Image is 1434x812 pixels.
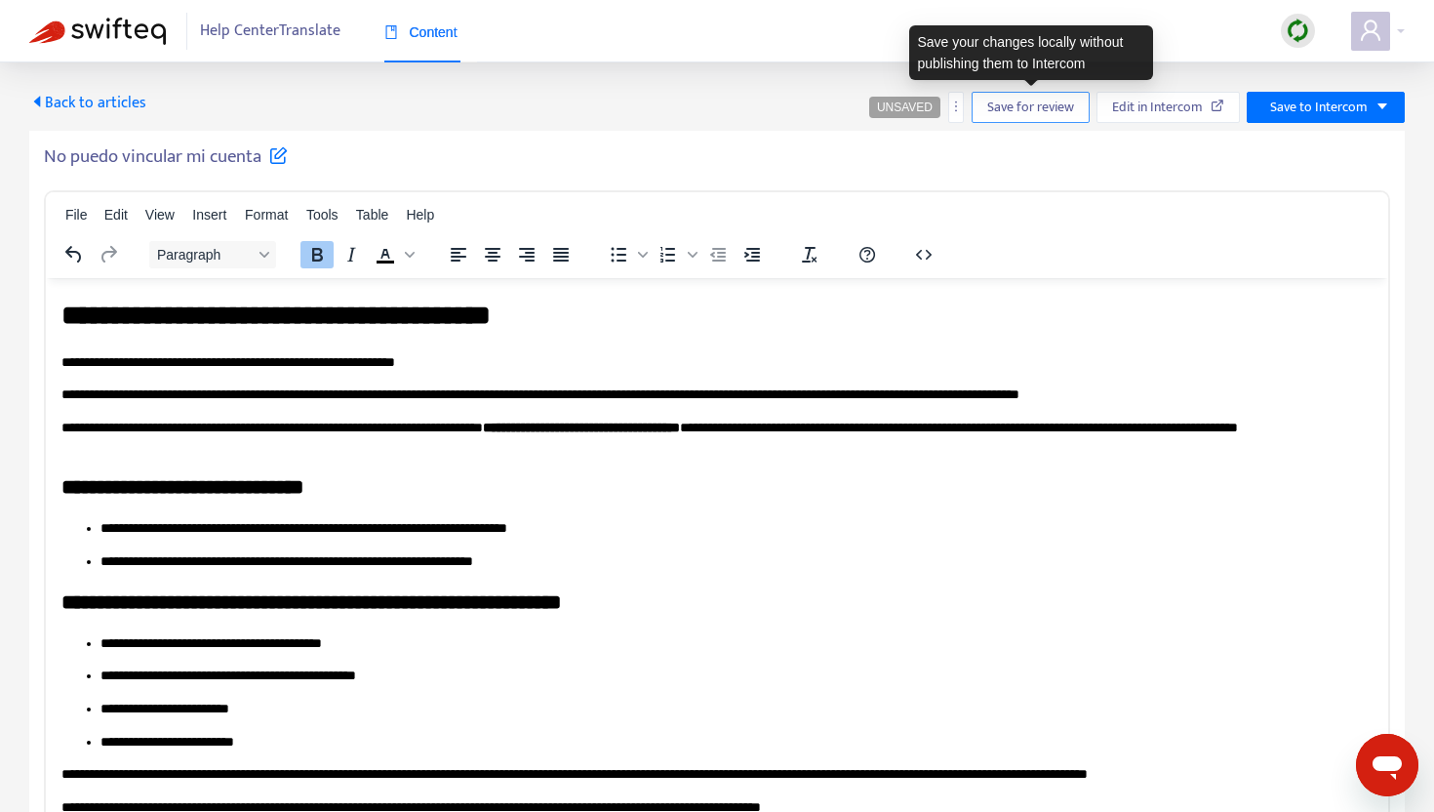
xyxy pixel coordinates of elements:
span: caret-down [1375,100,1389,113]
button: Increase indent [736,241,769,268]
span: Help [406,207,434,223]
div: Bullet list [602,241,651,268]
button: Justify [544,241,578,268]
span: caret-left [29,94,45,109]
span: Edit in Intercom [1112,97,1203,118]
span: Format [245,207,288,223]
div: Text color Black [369,241,418,268]
span: Edit [104,207,128,223]
span: File [65,207,88,223]
button: Undo [58,241,91,268]
button: Edit in Intercom [1096,92,1240,123]
button: Align right [510,241,543,268]
span: Table [356,207,388,223]
button: Italic [335,241,368,268]
img: sync.dc5367851b00ba804db3.png [1286,19,1310,43]
iframe: Button to launch messaging window [1356,734,1418,796]
button: Align left [442,241,475,268]
div: Numbered list [652,241,700,268]
button: Clear formatting [793,241,826,268]
span: Paragraph [157,247,253,263]
span: book [384,25,398,39]
span: Back to articles [29,90,146,116]
span: Save to Intercom [1270,97,1368,118]
button: more [948,92,964,123]
button: Bold [300,241,334,268]
button: Help [851,241,884,268]
div: Save your changes locally without publishing them to Intercom [909,25,1153,80]
h5: No puedo vincular mi cuenta [44,145,288,169]
button: Block Paragraph [149,241,276,268]
button: Decrease indent [701,241,735,268]
span: Help Center Translate [200,13,340,50]
span: Content [384,24,458,40]
span: user [1359,19,1382,42]
button: Save for review [972,92,1090,123]
span: View [145,207,175,223]
span: more [949,100,963,113]
span: UNSAVED [877,101,933,114]
span: Insert [192,207,226,223]
button: Save to Intercomcaret-down [1247,92,1405,123]
img: Swifteq [29,18,166,45]
button: Align center [476,241,509,268]
span: Save for review [987,97,1074,118]
button: Redo [92,241,125,268]
span: Tools [306,207,339,223]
